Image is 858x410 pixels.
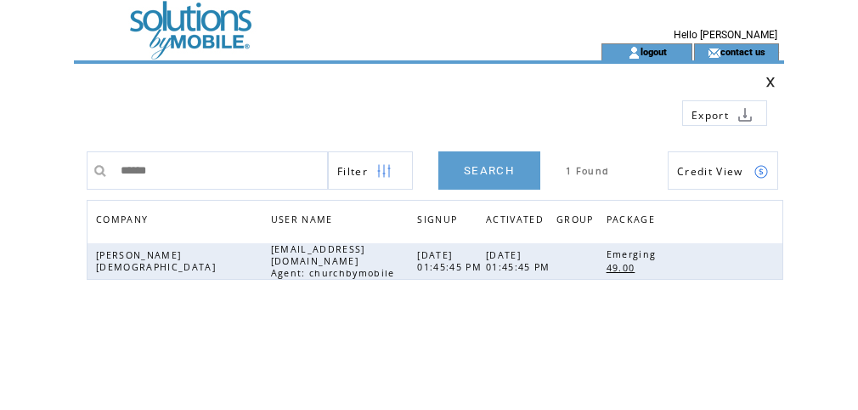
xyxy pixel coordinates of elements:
[96,214,152,224] a: COMPANY
[486,209,552,234] a: ACTIVATED
[417,249,486,273] span: [DATE] 01:45:45 PM
[674,29,777,41] span: Hello [PERSON_NAME]
[628,46,641,60] img: account_icon.gif
[438,151,540,190] a: SEARCH
[96,249,220,273] span: [PERSON_NAME][DEMOGRAPHIC_DATA]
[486,249,555,273] span: [DATE] 01:45:45 PM
[641,46,667,57] a: logout
[607,248,661,260] span: Emerging
[556,209,602,234] a: GROUP
[271,209,337,234] span: USER NAME
[376,152,392,191] img: filters.png
[682,100,767,126] a: Export
[556,209,598,234] span: GROUP
[328,151,413,190] a: Filter
[668,151,778,190] a: Credit View
[708,46,720,60] img: contact_us_icon.gif
[271,214,337,224] a: USER NAME
[96,209,152,234] span: COMPANY
[607,209,659,234] span: PACKAGE
[417,209,461,234] span: SIGNUP
[677,164,743,179] span: Show Credits View
[737,107,753,122] img: download.png
[720,46,765,57] a: contact us
[607,262,640,274] span: 49.00
[607,260,644,275] a: 49.00
[486,209,548,234] span: ACTIVATED
[271,243,399,279] span: [EMAIL_ADDRESS][DOMAIN_NAME] Agent: churchbymobile
[417,214,461,224] a: SIGNUP
[337,164,368,179] span: Show filters
[607,209,663,234] a: PACKAGE
[691,108,729,122] span: Export to csv file
[566,165,609,177] span: 1 Found
[754,164,769,179] img: credits.png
